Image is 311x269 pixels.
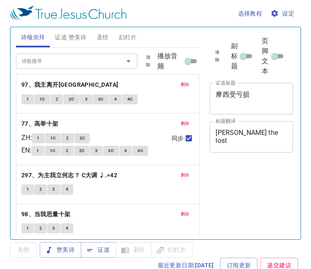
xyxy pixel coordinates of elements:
span: 4 [124,147,127,155]
button: 3 [80,94,93,104]
span: 删除 [181,171,190,179]
span: 2C [69,96,75,103]
span: 同步 [172,134,183,143]
button: 4 [61,184,73,194]
span: 4C [127,96,133,103]
span: 2C [79,147,85,155]
button: 1 [31,146,44,156]
span: 3 [52,225,55,232]
button: 删除 [176,119,195,129]
button: 删除 [176,170,195,180]
span: 2 [39,225,42,232]
span: 删除 [181,81,190,88]
span: 设定 [272,8,294,19]
iframe: from-child [206,161,277,242]
span: 1C [50,147,56,155]
button: 1 [21,184,34,194]
button: 3C [93,94,109,104]
button: 证道 [81,242,116,258]
span: 4 [66,225,68,232]
button: Open [123,55,134,67]
textarea: 摩西受亏损 [216,91,287,106]
button: 1C [45,133,61,143]
span: 副标题 [231,41,238,71]
span: 清除 [215,49,220,64]
button: 2 [51,94,63,104]
span: 2 [66,147,68,155]
span: 赞美诗 [46,245,75,255]
button: 4 [61,223,73,233]
b: 98、当我思量十架 [21,209,71,220]
button: 3 [90,146,103,156]
span: 2 [39,186,42,193]
button: 1 [21,94,34,104]
span: 2C [80,134,85,142]
span: 证道 [87,245,110,255]
button: 2 [34,184,47,194]
button: 3C [103,146,119,156]
span: 选择教程 [238,8,262,19]
button: 选择教程 [235,6,266,21]
b: 97、我主离开[GEOGRAPHIC_DATA] [21,80,118,90]
button: 2 [61,146,73,156]
button: 2C [75,133,90,143]
p: ZH : [21,133,32,143]
button: 2C [64,94,80,104]
span: 4 [114,96,117,103]
span: 页脚文本 [262,36,270,76]
button: 2C [74,146,90,156]
button: 清除 [210,47,225,65]
button: 3 [47,184,60,194]
span: 诗颂崇拜 [21,32,45,43]
button: 98、当我思量十架 [21,209,72,220]
span: 1 [26,186,29,193]
span: 4 [66,186,68,193]
span: 删除 [181,210,190,218]
button: 1 [32,133,44,143]
img: True Jesus Church [10,6,126,21]
span: 3C [98,96,104,103]
button: 297、为主我立何志？ C大调 ♩.=42 [21,170,119,181]
textarea: [PERSON_NAME] the lost [216,129,287,145]
span: 1 [26,96,29,103]
span: 2 [56,96,58,103]
span: 4C [137,147,143,155]
button: 2 [61,133,74,143]
span: 播放音频 [157,51,183,71]
button: 4 [119,146,132,156]
button: 97、我主离开[GEOGRAPHIC_DATA] [21,80,120,90]
span: 3 [95,147,98,155]
button: 设定 [269,6,298,21]
button: 3 [47,223,60,233]
span: 1C [39,96,45,103]
button: 删除 [176,209,195,219]
button: 4 [109,94,122,104]
span: 幻灯片 [119,32,137,43]
span: 1 [37,134,39,142]
button: 清除 [139,52,157,70]
b: 297、为主我立何志？ C大调 ♩.=42 [21,170,117,181]
span: 1 [36,147,39,155]
span: 圣经 [97,32,109,43]
span: 3C [108,147,114,155]
span: 删除 [181,120,190,127]
p: EN : [21,145,31,155]
button: 1C [34,94,50,104]
button: 删除 [176,80,195,90]
button: 4C [122,94,138,104]
span: 清除 [144,54,152,69]
b: 77、高举十架 [21,119,59,129]
span: 1 [26,225,29,232]
button: 1 [21,223,34,233]
span: 证道 赞美诗 [55,32,86,43]
span: 3 [52,186,55,193]
span: 3 [85,96,87,103]
button: 赞美诗 [40,242,81,258]
button: 4C [132,146,148,156]
span: 1C [50,134,56,142]
button: 1C [45,146,61,156]
button: 77、高举十架 [21,119,60,129]
span: 2 [66,134,69,142]
button: 2 [34,223,47,233]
